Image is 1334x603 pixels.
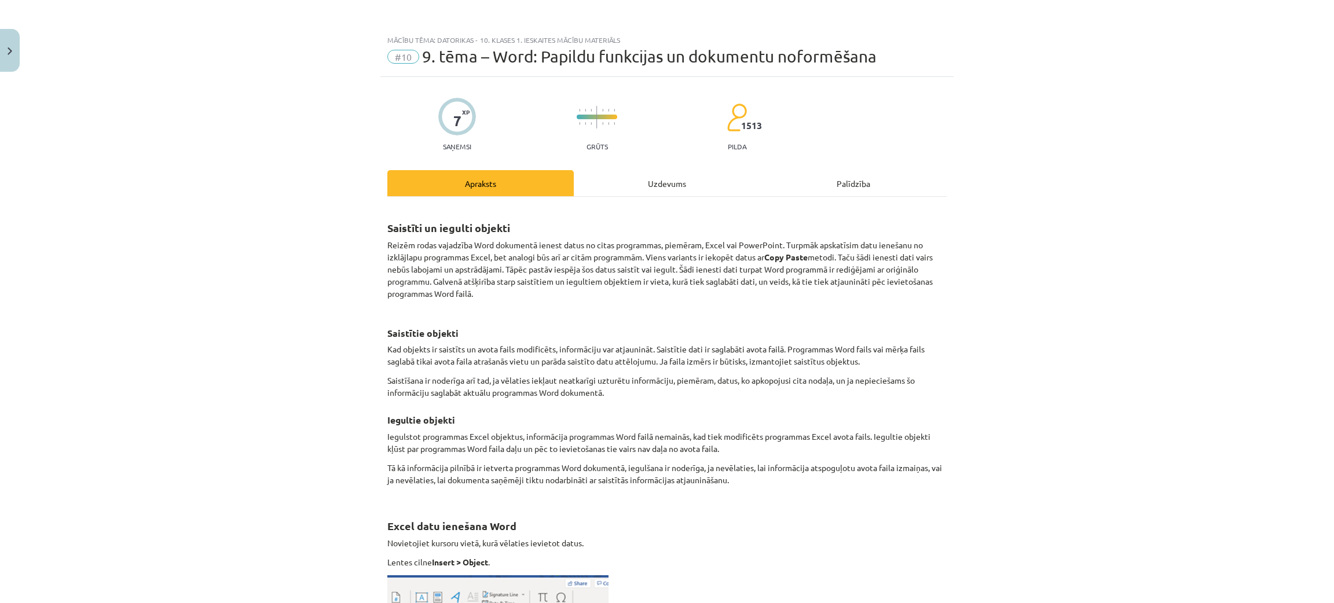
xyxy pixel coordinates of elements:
img: icon-short-line-57e1e144782c952c97e751825c79c345078a6d821885a25fce030b3d8c18986b.svg [585,109,586,112]
img: icon-short-line-57e1e144782c952c97e751825c79c345078a6d821885a25fce030b3d8c18986b.svg [602,109,603,112]
div: Palīdzība [760,170,947,196]
img: icon-short-line-57e1e144782c952c97e751825c79c345078a6d821885a25fce030b3d8c18986b.svg [579,109,580,112]
span: #10 [387,50,419,64]
img: icon-long-line-d9ea69661e0d244f92f715978eff75569469978d946b2353a9bb055b3ed8787d.svg [596,106,598,128]
strong: Copy Paste [764,252,808,262]
img: icon-close-lesson-0947bae3869378f0d4975bcd49f059093ad1ed9edebbc8119c70593378902aed.svg [8,47,12,55]
img: icon-short-line-57e1e144782c952c97e751825c79c345078a6d821885a25fce030b3d8c18986b.svg [579,122,580,125]
img: icon-short-line-57e1e144782c952c97e751825c79c345078a6d821885a25fce030b3d8c18986b.svg [608,109,609,112]
img: icon-short-line-57e1e144782c952c97e751825c79c345078a6d821885a25fce030b3d8c18986b.svg [614,109,615,112]
img: icon-short-line-57e1e144782c952c97e751825c79c345078a6d821885a25fce030b3d8c18986b.svg [591,109,592,112]
p: Iegulstot programmas Excel objektus, informācija programmas Word failā nemainās, kad tiek modific... [387,431,947,455]
img: icon-short-line-57e1e144782c952c97e751825c79c345078a6d821885a25fce030b3d8c18986b.svg [585,122,586,125]
strong: Iegultie objekti [387,414,455,426]
p: Novietojiet kursoru vietā, kurā vēlaties ievietot datus. [387,537,947,549]
span: 9. tēma – Word: Papildu funkcijas un dokumentu noformēšana [422,47,877,66]
strong: Saistītie objekti [387,327,459,339]
p: Saistīšana ir noderīga arī tad, ja vēlaties iekļaut neatkarīgi uzturētu informāciju, piemēram, da... [387,374,947,399]
span: 1513 [741,120,762,131]
div: Apraksts [387,170,574,196]
img: icon-short-line-57e1e144782c952c97e751825c79c345078a6d821885a25fce030b3d8c18986b.svg [608,122,609,125]
img: icon-short-line-57e1e144782c952c97e751825c79c345078a6d821885a25fce030b3d8c18986b.svg [591,122,592,125]
strong: Saistīti un iegulti objekti [387,221,510,234]
p: Kad objekts ir saistīts un avota fails modificēts, informāciju var atjaunināt. Saistītie dati ir ... [387,343,947,367]
strong: Excel datu ienešana Word [387,519,516,532]
span: XP [462,109,470,115]
strong: Insert > Object [432,557,488,567]
img: icon-short-line-57e1e144782c952c97e751825c79c345078a6d821885a25fce030b3d8c18986b.svg [602,122,603,125]
p: Tā kā informācija pilnībā ir ietverta programmas Word dokumentā, iegulšana ir noderīga, ja nevēla... [387,462,947,498]
div: Mācību tēma: Datorikas - 10. klases 1. ieskaites mācību materiāls [387,36,947,44]
div: 7 [453,113,461,129]
img: icon-short-line-57e1e144782c952c97e751825c79c345078a6d821885a25fce030b3d8c18986b.svg [614,122,615,125]
p: pilda [728,142,746,150]
img: students-c634bb4e5e11cddfef0936a35e636f08e4e9abd3cc4e673bd6f9a4125e45ecb1.svg [727,103,747,132]
p: Grūts [587,142,608,150]
div: Uzdevums [574,170,760,196]
p: Saņemsi [438,142,476,150]
p: Reizēm rodas vajadzība Word dokumentā ienest datus no citas programmas, piemēram, Excel vai Power... [387,239,947,312]
p: Lentes cilne . [387,556,947,568]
